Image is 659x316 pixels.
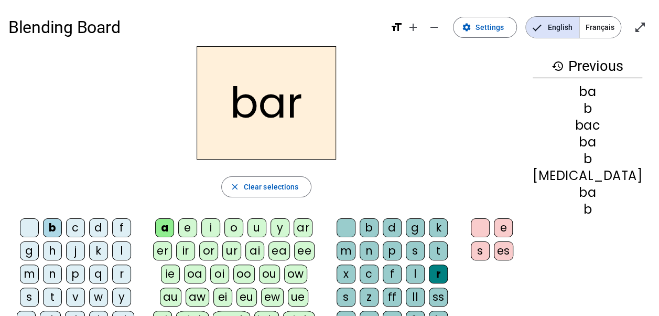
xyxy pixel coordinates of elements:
div: ff [383,288,402,307]
div: aw [186,288,209,307]
button: Enter full screen [630,17,651,38]
div: c [360,265,379,283]
div: oo [233,265,255,283]
div: x [337,265,355,283]
div: s [471,241,490,260]
div: y [112,288,131,307]
div: ea [268,241,290,260]
div: d [383,218,402,237]
div: es [494,241,513,260]
div: b [533,153,642,165]
span: Settings [476,21,504,34]
button: Decrease font size [424,17,445,38]
div: g [20,241,39,260]
div: w [89,288,108,307]
div: t [43,288,62,307]
mat-button-toggle-group: Language selection [525,16,621,38]
div: ie [161,265,180,283]
mat-icon: history [552,60,564,72]
div: k [429,218,448,237]
div: c [66,218,85,237]
div: ew [261,288,284,307]
div: m [20,265,39,283]
div: er [153,241,172,260]
div: ur [222,241,241,260]
mat-icon: close [230,182,240,192]
div: ba [533,186,642,199]
div: b [43,218,62,237]
div: eu [236,288,257,307]
div: ue [288,288,308,307]
div: d [89,218,108,237]
div: ar [294,218,312,237]
div: ll [406,288,425,307]
div: [MEDICAL_DATA] [533,170,642,182]
span: Français [579,17,621,38]
div: ei [213,288,232,307]
div: v [66,288,85,307]
div: oi [210,265,229,283]
span: Clear selections [244,181,299,193]
h2: bar [197,46,336,160]
div: i [201,218,220,237]
h1: Blending Board [8,10,382,44]
div: j [66,241,85,260]
button: Settings [453,17,517,38]
div: e [178,218,197,237]
div: b [533,102,642,115]
div: y [271,218,289,237]
div: oa [184,265,206,283]
div: p [383,241,402,260]
div: n [360,241,379,260]
div: n [43,265,62,283]
div: s [20,288,39,307]
div: b [360,218,379,237]
div: ir [176,241,195,260]
mat-icon: settings [462,23,471,32]
div: ba [533,136,642,149]
div: bac [533,119,642,132]
div: h [43,241,62,260]
mat-icon: remove [428,21,440,34]
mat-icon: format_size [390,21,403,34]
div: r [112,265,131,283]
div: q [89,265,108,283]
div: au [160,288,181,307]
div: or [199,241,218,260]
div: f [383,265,402,283]
div: m [337,241,355,260]
div: g [406,218,425,237]
div: a [155,218,174,237]
div: b [533,203,642,216]
div: e [494,218,513,237]
div: ba [533,86,642,98]
mat-icon: add [407,21,419,34]
h3: Previous [533,55,642,78]
div: ow [284,265,307,283]
span: English [526,17,579,38]
div: r [429,265,448,283]
div: ss [429,288,448,307]
button: Increase font size [403,17,424,38]
div: s [337,288,355,307]
div: ou [259,265,280,283]
button: Clear selections [221,176,312,197]
div: ee [294,241,315,260]
div: s [406,241,425,260]
div: l [112,241,131,260]
div: f [112,218,131,237]
div: o [224,218,243,237]
div: k [89,241,108,260]
div: l [406,265,425,283]
div: t [429,241,448,260]
div: p [66,265,85,283]
mat-icon: open_in_full [634,21,646,34]
div: z [360,288,379,307]
div: u [247,218,266,237]
div: ai [245,241,264,260]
